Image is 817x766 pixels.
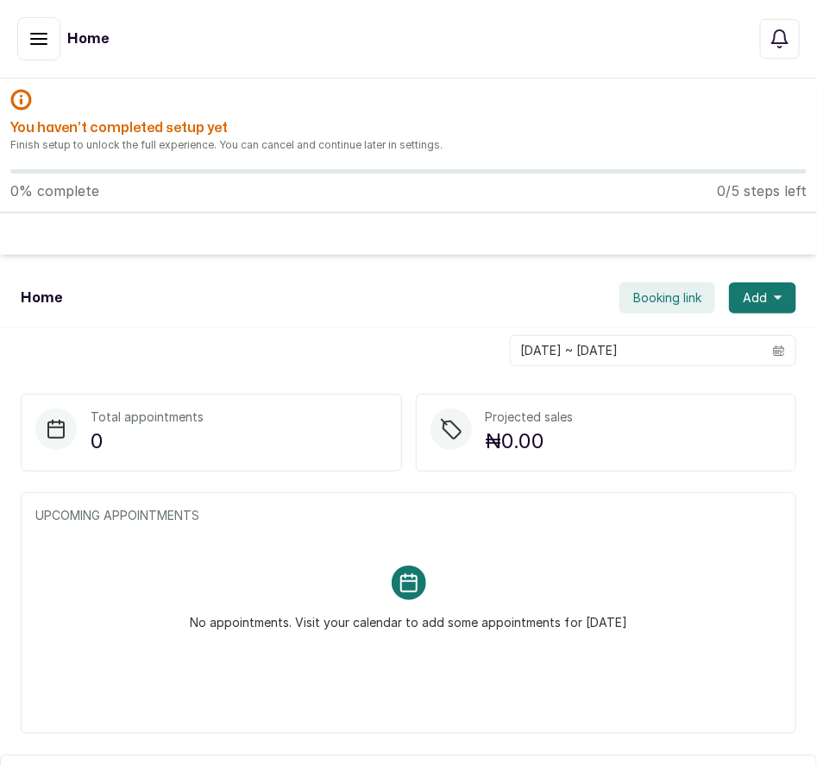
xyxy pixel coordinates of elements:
p: Total appointments [91,408,204,426]
p: Projected sales [486,408,574,426]
span: Booking link [633,289,701,307]
input: Select date [511,336,763,365]
p: 0 % complete [10,180,99,201]
button: Booking link [619,282,715,313]
button: Add [729,282,796,313]
p: 0/5 steps left [717,180,807,201]
svg: calendar [773,345,785,357]
h1: Home [67,28,109,49]
h1: Home [21,288,62,308]
p: No appointments. Visit your calendar to add some appointments for [DATE] [190,600,627,631]
span: Add [743,289,767,307]
p: 0 [91,426,204,457]
h2: You haven’t completed setup yet [10,117,807,138]
p: Finish setup to unlock the full experience. You can cancel and continue later in settings. [10,138,807,152]
p: ₦0.00 [486,426,574,457]
p: UPCOMING APPOINTMENTS [35,507,782,524]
